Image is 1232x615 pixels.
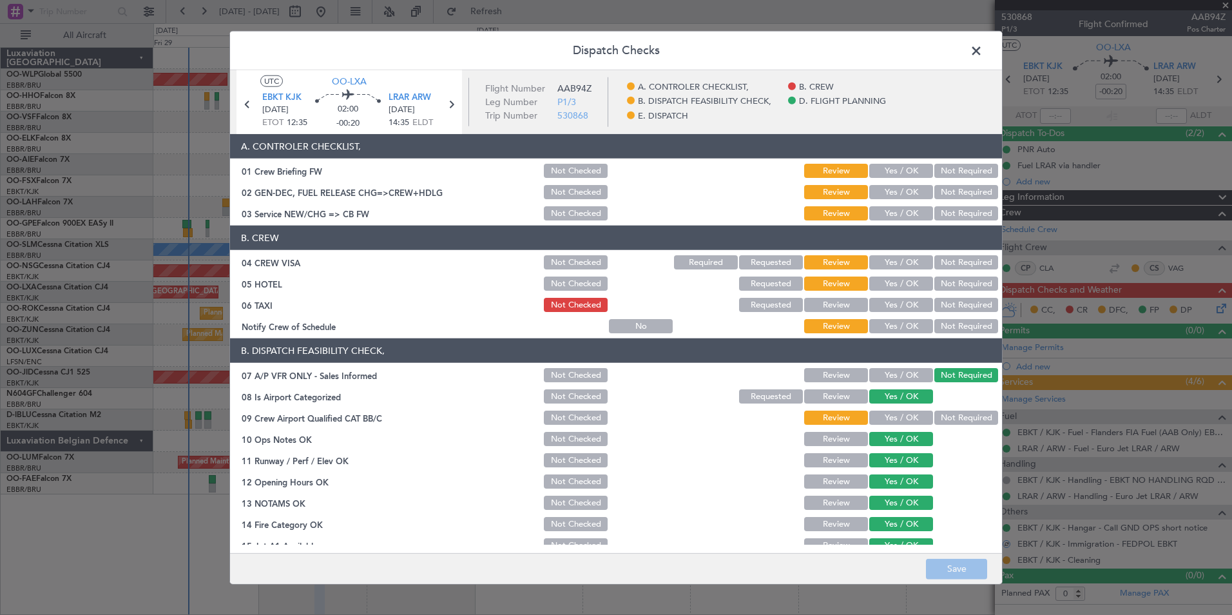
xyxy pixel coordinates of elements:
button: Not Required [934,319,998,333]
button: Not Required [934,164,998,178]
button: Not Required [934,185,998,199]
button: Not Required [934,206,998,220]
button: Not Required [934,277,998,291]
button: Not Required [934,368,998,382]
button: Not Required [934,411,998,425]
header: Dispatch Checks [230,32,1002,70]
button: Not Required [934,255,998,269]
button: Not Required [934,298,998,312]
